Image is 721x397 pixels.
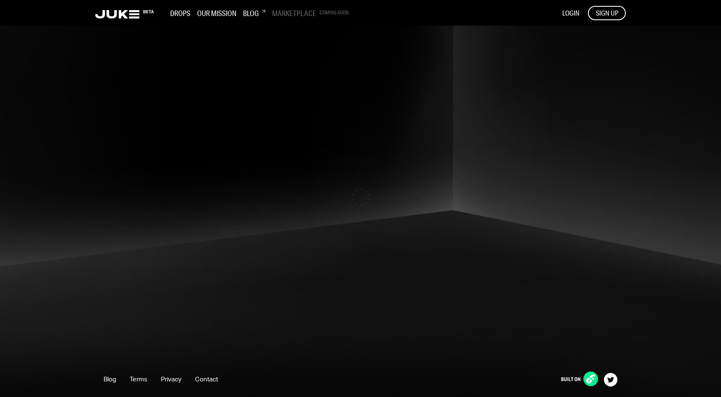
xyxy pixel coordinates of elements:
[553,370,604,387] img: built-on-flow
[197,8,236,18] h3: Our Mission
[104,376,116,383] a: Blog
[130,376,147,383] a: Terms
[596,8,618,18] span: SIGN UP
[588,6,626,20] button: SIGN UP
[562,8,579,17] span: LOGIN
[195,376,218,383] a: Contact
[243,8,265,18] h3: Blog
[161,376,182,383] a: Privacy
[170,8,190,18] h3: Drops
[562,8,579,18] button: LOGIN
